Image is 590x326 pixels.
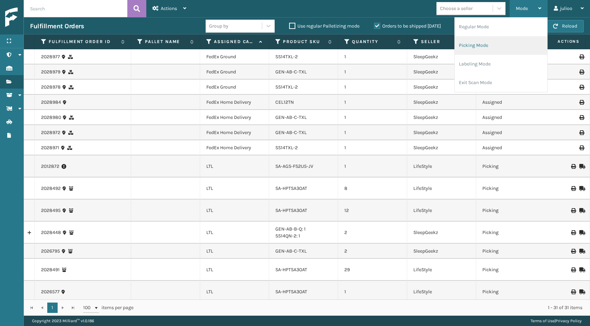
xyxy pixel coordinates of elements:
a: 1 [47,303,58,313]
td: LTL [200,259,269,281]
a: 2028977 [41,53,60,60]
a: SA-AGS-FS2U5-JV [275,163,313,169]
span: 100 [83,304,94,311]
td: Picking [476,155,545,177]
td: FedEx Ground [200,64,269,80]
a: 2026795 [41,248,60,255]
td: 1 [338,64,407,80]
td: 29 [338,259,407,281]
a: 2028491 [41,266,60,273]
td: SleepGeekz [407,80,476,95]
td: Assigned [476,125,545,140]
a: SS14QN-2: 1 [275,233,300,239]
td: Assigned [476,110,545,125]
a: Terms of Use [531,318,554,323]
td: LifeStyle [407,177,476,200]
td: LTL [200,281,269,303]
i: Print BOL [571,208,575,213]
td: Assigned [476,95,545,110]
td: FedEx Ground [200,80,269,95]
i: Mark as Shipped [579,289,583,294]
a: 2026577 [41,288,60,295]
td: 1 [338,110,407,125]
a: 2028984 [41,99,61,106]
td: SleepGeekz [407,222,476,244]
td: Picking [476,244,545,259]
li: Regular Mode [455,18,547,36]
a: GEN-AB-C-TXL [275,130,307,135]
td: Picking [476,259,545,281]
a: Privacy Policy [555,318,582,323]
li: Picking Mode [455,36,547,55]
td: LTL [200,177,269,200]
td: 12 [338,200,407,222]
i: Print Label [579,54,583,59]
td: LTL [200,200,269,222]
a: 2028495 [41,207,61,214]
td: 1 [338,95,407,110]
span: Mode [516,6,528,11]
td: 1 [338,155,407,177]
span: items per page [83,303,134,313]
a: SA-HPTSA3OAT [275,207,307,213]
div: Choose a seller [440,5,473,12]
a: GEN-AB-B-Q: 1 [275,226,306,232]
div: | [531,316,582,326]
td: 8 [338,177,407,200]
li: Exit Scan Mode [455,73,547,92]
td: FedEx Ground [200,49,269,64]
td: LTL [200,155,269,177]
label: Product SKU [283,39,325,45]
td: Picking [476,177,545,200]
i: Print Label [579,70,583,74]
i: Print BOL [571,267,575,272]
a: GEN-AB-C-TXL [275,248,307,254]
a: SA-HPTSA3OAT [275,289,307,295]
label: Fulfillment Order Id [49,39,118,45]
a: GEN-AB-C-TXL [275,114,307,120]
td: LifeStyle [407,155,476,177]
a: 2028978 [41,84,61,91]
td: Picking [476,281,545,303]
td: FedEx Home Delivery [200,110,269,125]
td: SleepGeekz [407,95,476,110]
i: Mark as Shipped [579,249,583,254]
td: Picking [476,222,545,244]
a: 2012872 [41,163,59,170]
a: 2028980 [41,114,61,121]
a: 2028448 [41,229,61,236]
i: Print Label [579,130,583,135]
i: Print Label [579,100,583,105]
td: SleepGeekz [407,49,476,64]
td: LifeStyle [407,200,476,222]
i: Print Label [579,145,583,150]
span: Actions [536,36,584,47]
a: 2028492 [41,185,61,192]
i: Print Label [579,115,583,120]
td: SleepGeekz [407,110,476,125]
i: Print BOL [571,289,575,294]
h3: Fulfillment Orders [30,22,84,30]
img: logo [5,8,67,27]
a: SA-HPTSA3OAT [275,267,307,273]
td: 2 [338,222,407,244]
label: Assigned Carrier Service [214,39,256,45]
td: 1 [338,49,407,64]
td: SleepGeekz [407,64,476,80]
label: Pallet Name [145,39,187,45]
label: Use regular Palletizing mode [289,23,360,29]
a: SS14TXL-2 [275,54,298,60]
td: 2 [338,244,407,259]
td: 1 [338,125,407,140]
a: 2028971 [41,144,59,151]
li: Labeling Mode [455,55,547,73]
td: LifeStyle [407,281,476,303]
i: Mark as Shipped [579,186,583,191]
i: Print BOL [571,186,575,191]
td: 1 [338,281,407,303]
p: Copyright 2023 Milliard™ v 1.0.186 [32,316,94,326]
label: Seller [421,39,463,45]
td: LTL [200,222,269,244]
td: Assigned [476,140,545,155]
label: Orders to be shipped [DATE] [374,23,441,29]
